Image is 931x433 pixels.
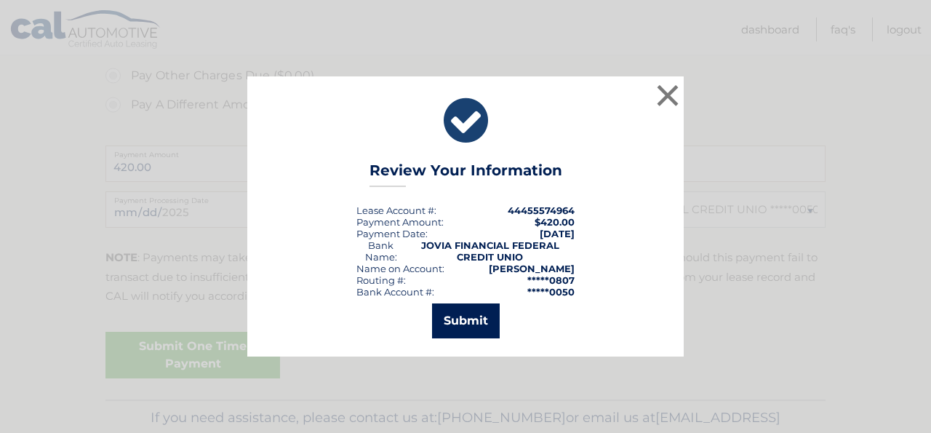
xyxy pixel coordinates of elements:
[421,239,559,263] strong: JOVIA FINANCIAL FEDERAL CREDIT UNIO
[369,162,562,187] h3: Review Your Information
[356,228,425,239] span: Payment Date
[540,228,575,239] span: [DATE]
[508,204,575,216] strong: 44455574964
[489,263,575,274] strong: [PERSON_NAME]
[653,81,682,110] button: ×
[356,274,406,286] div: Routing #:
[356,228,428,239] div: :
[356,286,434,298] div: Bank Account #:
[356,239,405,263] div: Bank Name:
[356,204,436,216] div: Lease Account #:
[535,216,575,228] span: $420.00
[356,216,444,228] div: Payment Amount:
[356,263,444,274] div: Name on Account:
[432,303,500,338] button: Submit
